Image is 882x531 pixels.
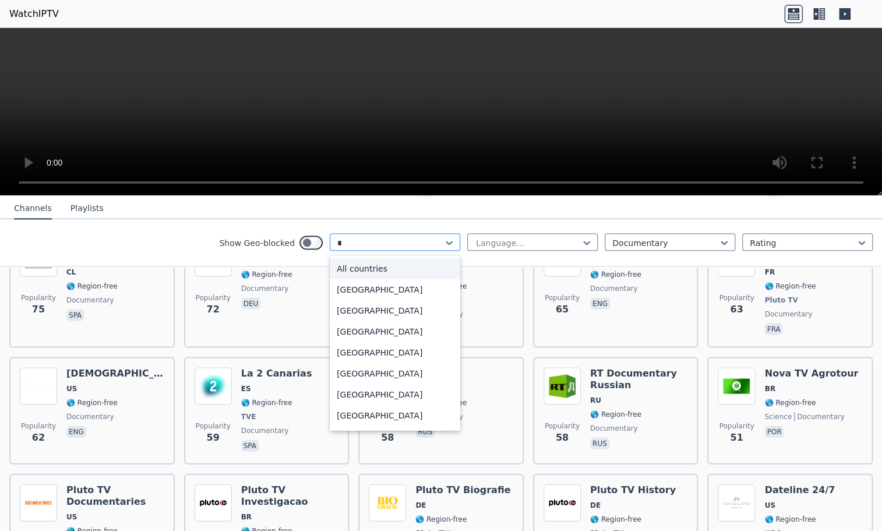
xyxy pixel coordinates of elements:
[415,500,426,509] span: DE
[381,430,394,444] span: 58
[764,500,775,509] span: US
[196,421,231,430] span: Popularity
[764,281,816,290] span: 🌎 Region-free
[556,302,569,316] span: 65
[66,398,118,407] span: 🌎 Region-free
[195,484,232,521] img: Pluto TV Investigacao
[764,295,798,304] span: Pluto TV
[330,258,460,279] div: All countries
[241,283,289,293] span: documentary
[764,484,835,495] h6: Dateline 24/7
[66,425,86,437] p: eng
[794,412,845,421] span: documentary
[545,293,580,302] span: Popularity
[718,367,755,405] img: Nova TV Agrotour
[241,297,261,309] p: deu
[66,367,164,379] h6: [DEMOGRAPHIC_DATA]
[32,302,45,316] span: 75
[764,514,816,523] span: 🌎 Region-free
[241,425,289,435] span: documentary
[219,237,295,248] label: Show Geo-blocked
[415,425,435,437] p: rus
[241,512,252,521] span: BR
[330,384,460,405] div: [GEOGRAPHIC_DATA]
[330,405,460,425] div: [GEOGRAPHIC_DATA]
[330,363,460,384] div: [GEOGRAPHIC_DATA]
[590,484,676,495] h6: Pluto TV History
[20,367,57,405] img: Docurama
[764,323,782,335] p: fra
[764,384,775,393] span: BR
[206,302,219,316] span: 72
[66,412,114,421] span: documentary
[764,267,774,276] span: FR
[330,279,460,300] div: [GEOGRAPHIC_DATA]
[719,421,754,430] span: Popularity
[241,398,292,407] span: 🌎 Region-free
[544,367,581,405] img: RT Documentary Russian
[590,395,601,405] span: RU
[241,384,251,393] span: ES
[32,430,45,444] span: 62
[590,269,641,279] span: 🌎 Region-free
[241,412,256,421] span: TVE
[66,267,76,276] span: CL
[241,439,259,451] p: spa
[718,484,755,521] img: Dateline 24/7
[764,309,812,318] span: documentary
[590,514,641,523] span: 🌎 Region-free
[66,484,164,507] h6: Pluto TV Documentaries
[330,300,460,321] div: [GEOGRAPHIC_DATA]
[415,514,467,523] span: 🌎 Region-free
[556,430,569,444] span: 58
[66,281,118,290] span: 🌎 Region-free
[590,297,610,309] p: eng
[764,412,792,421] span: science
[195,367,232,405] img: La 2 Canarias
[14,197,52,219] button: Channels
[21,421,56,430] span: Popularity
[70,197,104,219] button: Playlists
[196,293,231,302] span: Popularity
[415,484,510,495] h6: Pluto TV Biografie
[730,302,743,316] span: 63
[369,484,406,521] img: Pluto TV Biografie
[330,425,460,446] div: [GEOGRAPHIC_DATA]
[241,367,312,379] h6: La 2 Canarias
[764,425,784,437] p: por
[330,321,460,342] div: [GEOGRAPHIC_DATA]
[719,293,754,302] span: Popularity
[590,283,638,293] span: documentary
[590,409,641,419] span: 🌎 Region-free
[66,309,84,321] p: spa
[241,484,339,507] h6: Pluto TV Investigacao
[206,430,219,444] span: 59
[590,437,609,449] p: rus
[590,500,601,509] span: DE
[66,512,77,521] span: US
[66,384,77,393] span: US
[590,367,688,391] h6: RT Documentary Russian
[21,293,56,302] span: Popularity
[9,7,59,21] a: WatchIPTV
[20,484,57,521] img: Pluto TV Documentaries
[730,430,743,444] span: 51
[764,367,858,379] h6: Nova TV Agrotour
[764,398,816,407] span: 🌎 Region-free
[590,423,638,432] span: documentary
[545,421,580,430] span: Popularity
[66,295,114,304] span: documentary
[544,484,581,521] img: Pluto TV History
[241,269,292,279] span: 🌎 Region-free
[330,342,460,363] div: [GEOGRAPHIC_DATA]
